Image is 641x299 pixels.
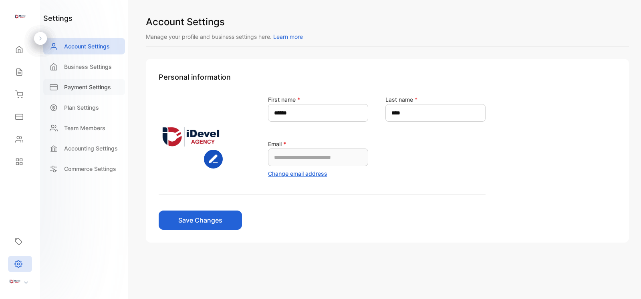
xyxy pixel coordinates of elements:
p: Plan Settings [64,103,99,112]
p: Team Members [64,124,105,132]
a: Account Settings [43,38,125,54]
span: Learn more [273,33,303,40]
button: Save Changes [159,211,242,230]
a: Commerce Settings [43,161,125,177]
img: logo [14,10,26,22]
a: Plan Settings [43,99,125,116]
p: Commerce Settings [64,165,116,173]
h1: Personal information [159,72,616,82]
p: Payment Settings [64,83,111,91]
h1: Account Settings [146,15,629,29]
a: Payment Settings [43,79,125,95]
a: Business Settings [43,58,125,75]
label: First name [268,96,300,103]
p: Accounting Settings [64,144,118,153]
a: Accounting Settings [43,140,125,157]
p: Business Settings [64,62,112,71]
img: profile [9,275,21,287]
button: Change email address [268,169,327,178]
label: Last name [385,96,417,103]
h1: settings [43,13,73,24]
a: Team Members [43,120,125,136]
img: https://vencrusme-beta-s3bucket.s3.amazonaws.com/profileimages/f9f11ef8-0315-4abb-a5aa-e83833c929... [159,104,223,169]
p: Account Settings [64,42,110,50]
label: Email [268,140,286,147]
p: Manage your profile and business settings here. [146,32,629,41]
